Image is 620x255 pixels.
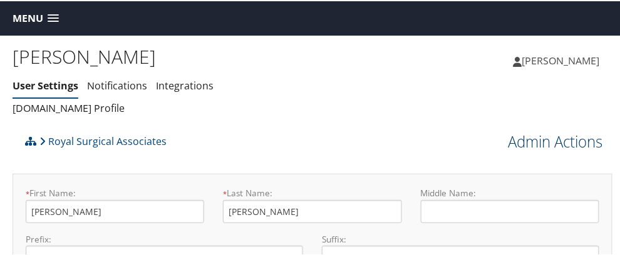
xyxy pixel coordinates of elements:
[522,52,600,66] span: [PERSON_NAME]
[39,127,167,152] a: Royal Surgical Associates
[514,41,612,78] a: [PERSON_NAME]
[156,77,214,91] a: Integrations
[26,232,303,244] label: Prefix:
[13,77,78,91] a: User Settings
[13,100,125,114] a: [DOMAIN_NAME] Profile
[421,186,599,198] label: Middle Name:
[509,130,603,151] a: Admin Actions
[13,11,43,23] span: Menu
[26,186,204,198] label: First Name:
[13,42,313,69] h1: [PERSON_NAME]
[223,186,401,198] label: Last Name:
[87,77,147,91] a: Notifications
[322,232,599,244] label: Suffix:
[6,7,65,27] a: Menu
